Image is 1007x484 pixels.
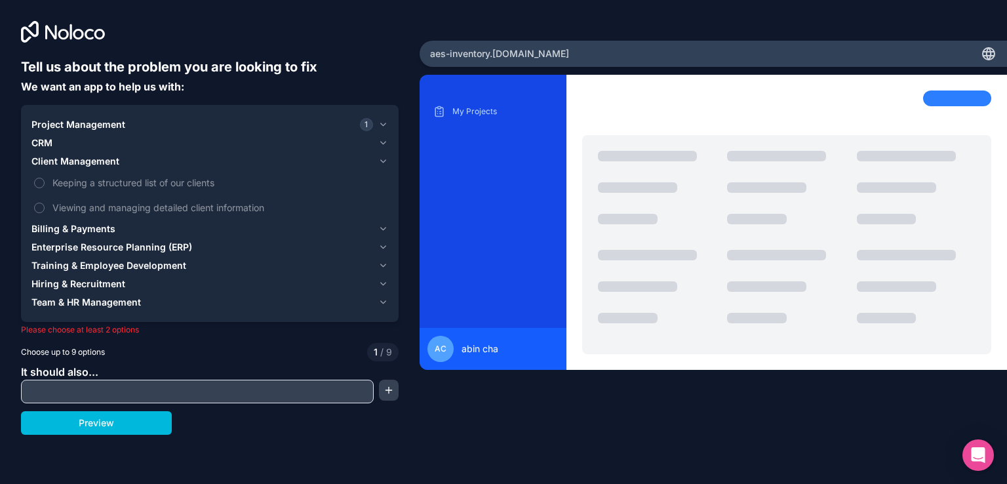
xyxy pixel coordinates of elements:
[31,296,141,309] span: Team & HR Management
[360,118,373,131] span: 1
[31,136,52,150] span: CRM
[34,203,45,213] button: Viewing and managing detailed client information
[430,101,556,317] div: scrollable content
[21,80,184,93] span: We want an app to help us with:
[31,220,388,238] button: Billing & Payments
[21,325,399,335] p: Please choose at least 2 options
[462,342,498,355] span: abin cha
[21,346,105,358] span: Choose up to 9 options
[31,171,388,220] div: Client Management
[31,256,388,275] button: Training & Employee Development
[21,365,98,378] span: It should also...
[378,346,392,359] span: 9
[374,346,378,359] span: 1
[452,106,553,117] p: My Projects
[430,47,569,60] span: aes-inventory .[DOMAIN_NAME]
[21,58,399,76] h6: Tell us about the problem you are looking to fix
[21,411,172,435] button: Preview
[380,346,384,357] span: /
[31,155,119,168] span: Client Management
[962,439,994,471] div: Open Intercom Messenger
[31,293,388,312] button: Team & HR Management
[52,176,385,190] span: Keeping a structured list of our clients
[31,238,388,256] button: Enterprise Resource Planning (ERP)
[31,118,125,131] span: Project Management
[31,152,388,171] button: Client Management
[34,178,45,188] button: Keeping a structured list of our clients
[31,115,388,134] button: Project Management1
[31,275,388,293] button: Hiring & Recruitment
[31,259,186,272] span: Training & Employee Development
[31,241,192,254] span: Enterprise Resource Planning (ERP)
[435,344,446,354] span: ac
[52,201,385,214] span: Viewing and managing detailed client information
[31,134,388,152] button: CRM
[31,222,115,235] span: Billing & Payments
[31,277,125,291] span: Hiring & Recruitment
